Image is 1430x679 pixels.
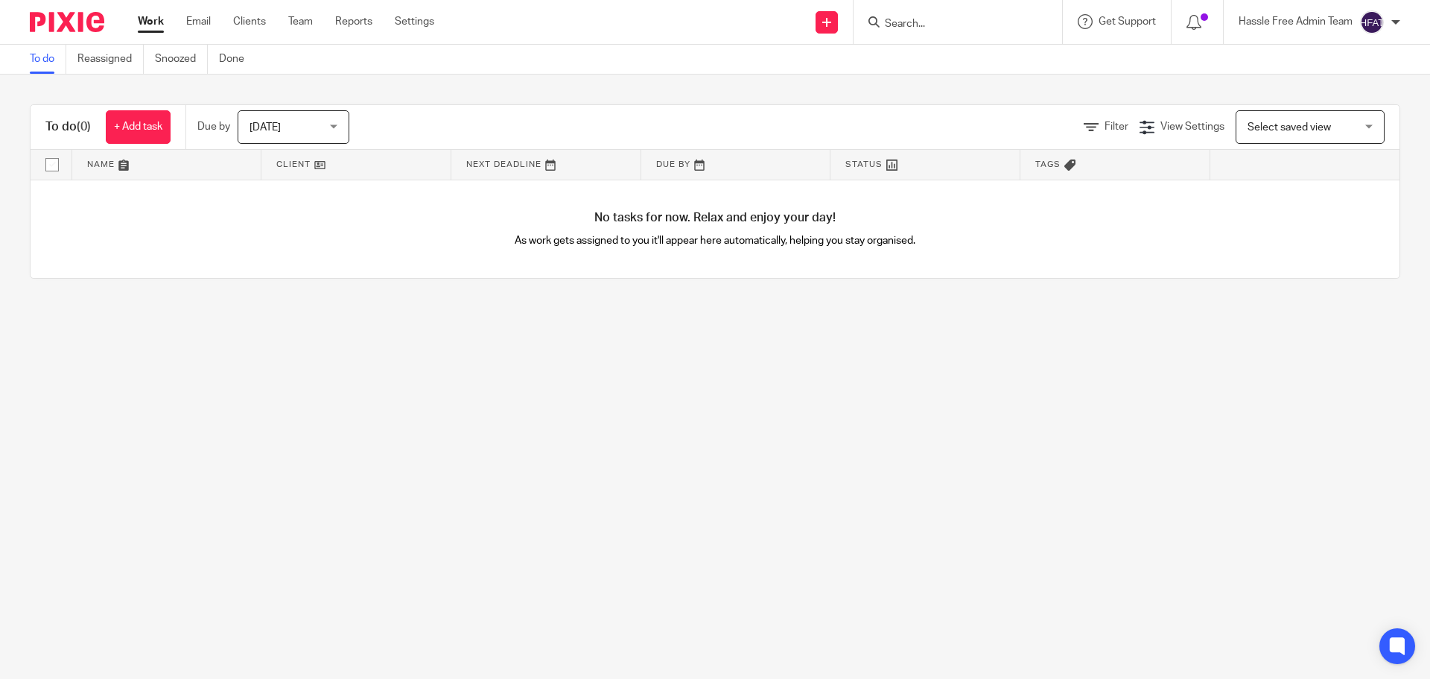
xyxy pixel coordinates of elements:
[45,119,91,135] h1: To do
[106,110,171,144] a: + Add task
[77,121,91,133] span: (0)
[1099,16,1156,27] span: Get Support
[219,45,255,74] a: Done
[186,14,211,29] a: Email
[1360,10,1384,34] img: svg%3E
[138,14,164,29] a: Work
[395,14,434,29] a: Settings
[30,12,104,32] img: Pixie
[1035,160,1061,168] span: Tags
[288,14,313,29] a: Team
[31,210,1399,226] h4: No tasks for now. Relax and enjoy your day!
[197,119,230,134] p: Due by
[1248,122,1331,133] span: Select saved view
[373,233,1058,248] p: As work gets assigned to you it'll appear here automatically, helping you stay organised.
[1160,121,1224,132] span: View Settings
[77,45,144,74] a: Reassigned
[883,18,1017,31] input: Search
[250,122,281,133] span: [DATE]
[1105,121,1128,132] span: Filter
[233,14,266,29] a: Clients
[155,45,208,74] a: Snoozed
[1239,14,1353,29] p: Hassle Free Admin Team
[30,45,66,74] a: To do
[335,14,372,29] a: Reports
